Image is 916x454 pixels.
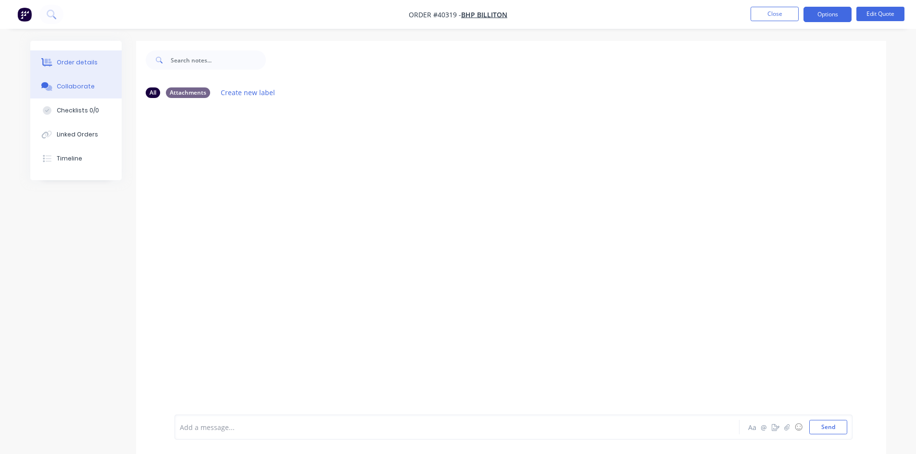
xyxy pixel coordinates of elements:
button: Collaborate [30,74,122,98]
button: Create new label [216,86,280,99]
button: Linked Orders [30,123,122,147]
button: Order details [30,50,122,74]
a: bhp billiton [461,10,507,19]
div: Order details [57,58,98,67]
input: Search notes... [171,50,266,70]
button: Close [751,7,799,21]
button: ☺ [793,421,804,433]
div: Collaborate [57,82,95,91]
span: Order #40319 - [409,10,461,19]
button: Checklists 0/0 [30,98,122,123]
button: Send [809,420,847,434]
button: Options [803,7,852,22]
img: Factory [17,7,32,22]
button: Timeline [30,147,122,171]
div: All [146,87,160,98]
div: Attachments [166,87,210,98]
div: Checklists 0/0 [57,106,99,115]
button: Edit Quote [856,7,904,21]
button: Aa [747,421,758,433]
div: Timeline [57,154,82,163]
div: Linked Orders [57,130,98,139]
button: @ [758,421,770,433]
